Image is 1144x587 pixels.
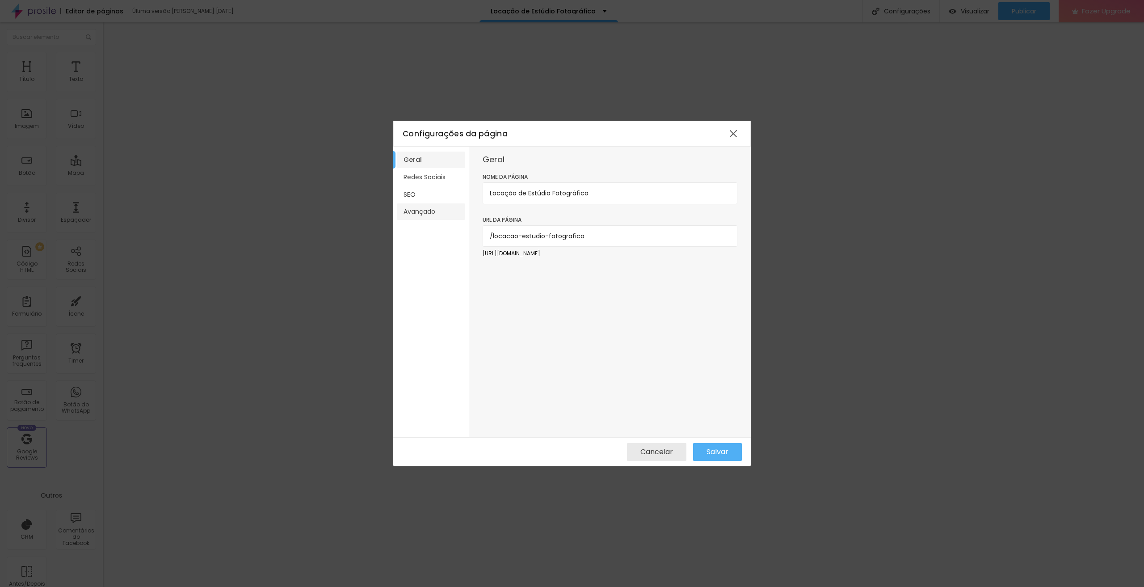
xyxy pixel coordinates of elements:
[397,152,465,168] li: Geral
[397,169,465,186] li: Redes Sociais
[640,448,673,456] span: Cancelar
[483,216,522,224] span: URL da página
[627,443,686,461] button: Cancelar
[483,156,737,164] div: Geral
[403,128,508,139] span: Configurações da página
[693,443,742,461] button: Salvar
[483,173,528,181] span: Nome da página
[707,448,728,456] span: Salvar
[397,203,465,220] li: Avançado
[397,186,465,203] li: SEO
